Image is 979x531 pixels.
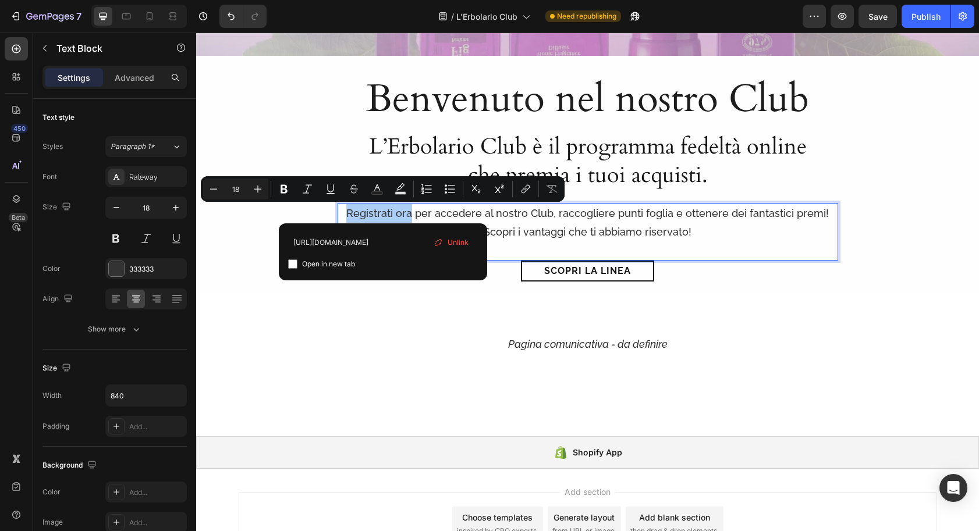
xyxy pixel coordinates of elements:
span: Add section [364,453,419,465]
span: Save [868,12,888,22]
div: Size [42,199,73,215]
div: Undo/Redo [219,5,267,28]
div: Add... [129,518,184,528]
div: Open Intercom Messenger [939,474,967,502]
p: Text Block [56,41,155,55]
button: Save [859,5,897,28]
span: Paragraph 1* [111,141,155,152]
div: Add blank section [443,479,514,491]
div: Background [42,458,99,473]
div: Show more [88,323,142,335]
span: Need republishing [557,11,616,22]
div: Add... [129,422,184,432]
p: Settings [58,72,90,84]
a: Scopri la linea [325,228,458,249]
span: Unlink [448,236,469,249]
iframe: Design area [196,33,979,531]
button: Publish [902,5,950,28]
span: / [451,10,454,23]
div: Choose templates [266,479,336,491]
div: 450 [11,124,28,133]
input: Paste link here [288,233,478,251]
span: then drag & drop elements [434,493,521,504]
div: Width [42,390,62,401]
div: Beta [9,213,28,222]
div: Size [42,361,73,376]
span: Open in new tab [302,257,355,271]
div: Image [42,517,63,528]
div: Text style [42,112,75,123]
div: Shopify App [377,413,426,427]
div: Align [42,291,75,307]
button: Paragraph 1* [105,136,187,157]
span: inspired by CRO experts [261,493,340,504]
p: 7 [76,9,81,23]
div: Color [42,263,61,274]
p: Pagina comunicativa - da definire [44,302,740,321]
div: Add... [129,487,184,498]
div: Editor contextual toolbar [201,176,565,202]
span: L’Erbolario Club [456,10,517,23]
div: Raleway [129,172,184,183]
p: Scopri la linea [348,234,435,243]
div: 333333 [129,264,184,275]
div: Publish [911,10,941,23]
p: Advanced [115,72,154,84]
span: from URL or image [356,493,418,504]
input: Auto [106,385,186,406]
div: Color [42,487,61,497]
div: Styles [42,141,63,152]
button: Show more [42,319,187,340]
div: Generate layout [357,479,418,491]
div: Padding [42,421,69,432]
button: 7 [5,5,87,28]
div: Font [42,172,57,182]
